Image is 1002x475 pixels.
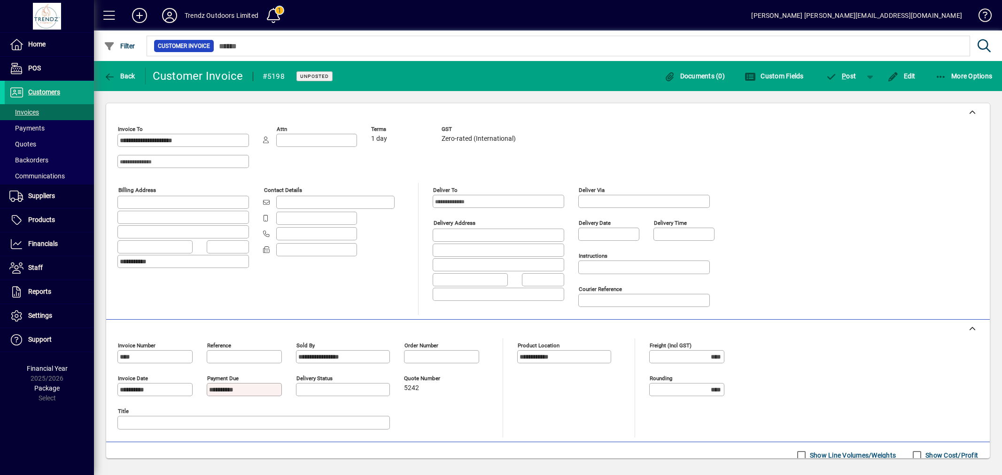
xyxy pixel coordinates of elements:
a: Payments [5,120,94,136]
button: Back [101,68,138,84]
a: Backorders [5,152,94,168]
mat-label: Instructions [579,253,607,259]
mat-label: Attn [277,126,287,132]
mat-label: Delivery status [296,375,333,382]
a: Suppliers [5,184,94,208]
span: GST [442,126,516,132]
span: Products [28,216,55,223]
span: Support [28,336,52,343]
span: Reports [28,288,51,295]
a: Settings [5,304,94,328]
mat-label: Rounding [650,375,672,382]
a: Support [5,328,94,352]
span: Suppliers [28,192,55,199]
mat-label: Payment due [207,375,239,382]
span: Custom Fields [745,72,804,80]
a: Quotes [5,136,94,152]
button: Add [124,7,155,24]
mat-label: Deliver via [579,187,605,193]
mat-label: Order number [404,342,438,349]
div: Customer Invoice [153,69,243,84]
span: Financial Year [27,365,68,372]
button: Profile [155,7,185,24]
mat-label: Deliver To [433,187,458,193]
button: More Options [933,68,995,84]
span: Back [104,72,135,80]
span: Filter [104,42,135,50]
button: Filter [101,38,138,54]
span: Terms [371,126,427,132]
a: Staff [5,256,94,280]
span: 1 day [371,135,387,143]
label: Show Cost/Profit [924,451,978,460]
mat-label: Product location [518,342,559,349]
span: Customer Invoice [158,41,210,51]
span: Payments [9,124,45,132]
mat-label: Invoice number [118,342,155,349]
mat-label: Invoice To [118,126,143,132]
button: Post [821,68,861,84]
span: More Options [935,72,993,80]
mat-label: Delivery time [654,220,687,226]
a: POS [5,57,94,80]
button: Edit [885,68,918,84]
span: Package [34,384,60,392]
span: Zero-rated (International) [442,135,516,143]
mat-label: Reference [207,342,231,349]
mat-label: Invoice date [118,375,148,382]
a: Communications [5,168,94,184]
div: #5198 [263,69,285,84]
span: Settings [28,312,52,319]
span: Staff [28,264,43,271]
mat-label: Delivery date [579,220,611,226]
div: [PERSON_NAME] [PERSON_NAME][EMAIL_ADDRESS][DOMAIN_NAME] [751,8,962,23]
span: Quotes [9,140,36,148]
span: POS [28,64,41,72]
span: ost [826,72,856,80]
a: Reports [5,280,94,304]
label: Show Line Volumes/Weights [808,451,896,460]
a: Invoices [5,104,94,120]
button: Documents (0) [661,68,727,84]
span: P [842,72,846,80]
mat-label: Title [118,408,129,414]
span: Quote number [404,375,460,382]
span: Documents (0) [664,72,725,80]
span: Customers [28,88,60,96]
span: Invoices [9,108,39,116]
button: Custom Fields [742,68,806,84]
a: Knowledge Base [971,2,990,32]
span: Communications [9,172,65,180]
span: 5242 [404,384,419,392]
a: Financials [5,232,94,256]
app-page-header-button: Back [94,68,146,84]
span: Home [28,40,46,48]
a: Home [5,33,94,56]
span: Unposted [300,73,329,79]
a: Products [5,208,94,232]
mat-label: Sold by [296,342,315,349]
span: Edit [887,72,916,80]
span: Financials [28,240,58,247]
span: Backorders [9,156,48,164]
div: Trendz Outdoors Limited [185,8,258,23]
mat-label: Freight (incl GST) [650,342,691,349]
mat-label: Courier Reference [579,286,622,292]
